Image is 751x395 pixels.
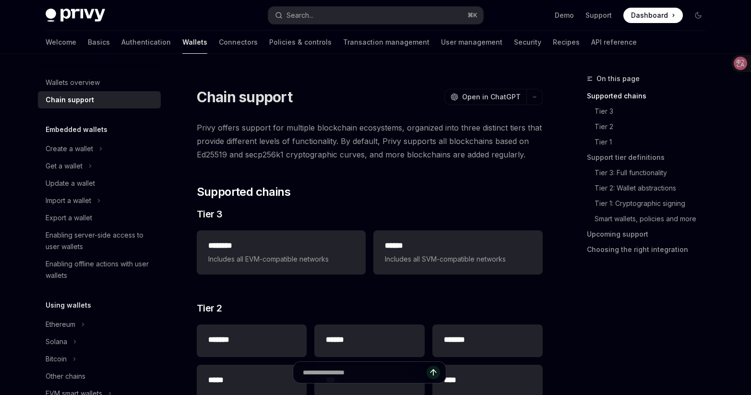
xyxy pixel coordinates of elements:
a: Tier 1 [595,134,714,150]
a: Wallets [182,31,207,54]
span: Supported chains [197,184,290,200]
a: **** *Includes all SVM-compatible networks [373,230,542,275]
div: Create a wallet [46,143,93,155]
span: Includes all SVM-compatible networks [385,253,531,265]
span: Tier 3 [197,207,223,221]
div: Enabling server-side access to user wallets [46,229,155,252]
a: Enabling server-side access to user wallets [38,227,161,255]
div: Ethereum [46,319,75,330]
a: Tier 3 [595,104,714,119]
a: Basics [88,31,110,54]
a: Update a wallet [38,175,161,192]
a: Choosing the right integration [587,242,714,257]
img: dark logo [46,9,105,22]
a: Support [585,11,612,20]
span: ⌘ K [467,12,477,19]
button: Send message [427,366,440,379]
a: Smart wallets, policies and more [595,211,714,227]
span: Includes all EVM-compatible networks [208,253,354,265]
a: Export a wallet [38,209,161,227]
a: User management [441,31,502,54]
a: Connectors [219,31,258,54]
a: Supported chains [587,88,714,104]
a: Authentication [121,31,171,54]
div: Get a wallet [46,160,83,172]
a: Chain support [38,91,161,108]
a: Recipes [553,31,580,54]
a: Policies & controls [269,31,332,54]
span: Dashboard [631,11,668,20]
a: Upcoming support [587,227,714,242]
span: On this page [596,73,640,84]
a: Welcome [46,31,76,54]
div: Other chains [46,371,85,382]
div: Export a wallet [46,212,92,224]
button: Open in ChatGPT [444,89,526,105]
button: Search...⌘K [268,7,483,24]
div: Chain support [46,94,94,106]
div: Wallets overview [46,77,100,88]
a: Transaction management [343,31,429,54]
span: Privy offers support for multiple blockchain ecosystems, organized into three distinct tiers that... [197,121,543,161]
a: Tier 1: Cryptographic signing [595,196,714,211]
a: **** ***Includes all EVM-compatible networks [197,230,366,275]
span: Tier 2 [197,301,222,315]
a: Demo [555,11,574,20]
span: Open in ChatGPT [462,92,521,102]
h1: Chain support [197,88,292,106]
a: Security [514,31,541,54]
a: Tier 2 [595,119,714,134]
a: API reference [591,31,637,54]
h5: Embedded wallets [46,124,107,135]
div: Search... [286,10,313,21]
a: Dashboard [623,8,683,23]
a: Wallets overview [38,74,161,91]
h5: Using wallets [46,299,91,311]
div: Bitcoin [46,353,67,365]
a: Tier 2: Wallet abstractions [595,180,714,196]
button: Toggle dark mode [691,8,706,23]
div: Update a wallet [46,178,95,189]
a: Enabling offline actions with user wallets [38,255,161,284]
a: Support tier definitions [587,150,714,165]
div: Import a wallet [46,195,91,206]
a: Tier 3: Full functionality [595,165,714,180]
div: Enabling offline actions with user wallets [46,258,155,281]
div: Solana [46,336,67,347]
a: Other chains [38,368,161,385]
